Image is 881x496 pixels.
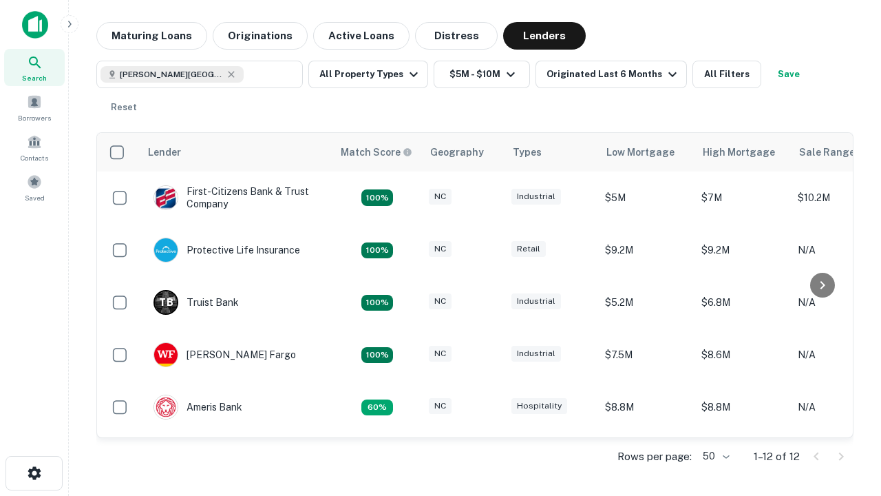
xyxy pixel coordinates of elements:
img: picture [154,343,178,366]
div: Industrial [511,189,561,205]
td: $9.2M [694,433,791,486]
td: $5.2M [598,276,694,329]
button: Reset [102,94,146,121]
button: Originations [213,22,308,50]
th: Geography [422,133,505,172]
div: Geography [430,144,484,161]
td: $9.2M [598,433,694,486]
div: Industrial [511,293,561,309]
div: NC [429,293,452,309]
div: NC [429,346,452,362]
div: Matching Properties: 2, hasApolloMatch: undefined [361,242,393,259]
td: $7.5M [598,329,694,381]
span: Borrowers [18,112,51,123]
div: Protective Life Insurance [153,238,300,262]
div: Lender [148,144,181,161]
td: $5M [598,172,694,224]
p: T B [159,296,173,310]
button: $5M - $10M [434,61,530,88]
div: Matching Properties: 3, hasApolloMatch: undefined [361,295,393,311]
h6: Match Score [341,145,410,160]
div: Matching Properties: 2, hasApolloMatch: undefined [361,189,393,206]
button: Lenders [503,22,586,50]
th: Low Mortgage [598,133,694,172]
button: Originated Last 6 Months [535,61,687,88]
div: 50 [697,446,732,466]
th: Types [505,133,598,172]
div: NC [429,398,452,414]
div: Capitalize uses an advanced AI algorithm to match your search with the best lender. The match sco... [341,145,412,160]
div: Matching Properties: 1, hasApolloMatch: undefined [361,400,393,416]
div: NC [429,189,452,205]
button: All Property Types [308,61,428,88]
a: Saved [4,169,65,206]
td: $7M [694,172,791,224]
a: Search [4,49,65,86]
p: 1–12 of 12 [754,448,800,465]
button: Save your search to get updates of matches that match your search criteria. [767,61,811,88]
button: Maturing Loans [96,22,207,50]
button: Distress [415,22,498,50]
span: Search [22,72,47,83]
div: Low Mortgage [606,144,675,161]
td: $9.2M [598,224,694,276]
span: Contacts [21,152,48,163]
iframe: Chat Widget [812,386,881,452]
div: Retail [511,241,546,257]
img: picture [154,395,178,419]
div: [PERSON_NAME] Fargo [153,342,296,367]
span: Saved [25,192,45,203]
button: Active Loans [313,22,410,50]
td: $8.8M [694,381,791,433]
div: Sale Range [799,144,855,161]
div: High Mortgage [703,144,775,161]
div: Industrial [511,346,561,362]
th: Capitalize uses an advanced AI algorithm to match your search with the best lender. The match sco... [332,133,422,172]
p: Rows per page: [617,448,692,465]
div: NC [429,241,452,257]
th: High Mortgage [694,133,791,172]
div: Ameris Bank [153,395,242,420]
a: Contacts [4,129,65,166]
div: Truist Bank [153,290,239,315]
div: Matching Properties: 2, hasApolloMatch: undefined [361,347,393,364]
td: $9.2M [694,224,791,276]
a: Borrowers [4,89,65,126]
span: [PERSON_NAME][GEOGRAPHIC_DATA], [GEOGRAPHIC_DATA] [120,68,223,81]
th: Lender [140,133,332,172]
img: capitalize-icon.png [22,11,48,39]
div: Originated Last 6 Months [546,66,681,83]
img: picture [154,238,178,262]
td: $6.8M [694,276,791,329]
div: Types [513,144,542,161]
div: Hospitality [511,398,567,414]
div: First-citizens Bank & Trust Company [153,185,319,210]
button: All Filters [692,61,761,88]
img: picture [154,186,178,209]
td: $8.8M [598,381,694,433]
td: $8.6M [694,329,791,381]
